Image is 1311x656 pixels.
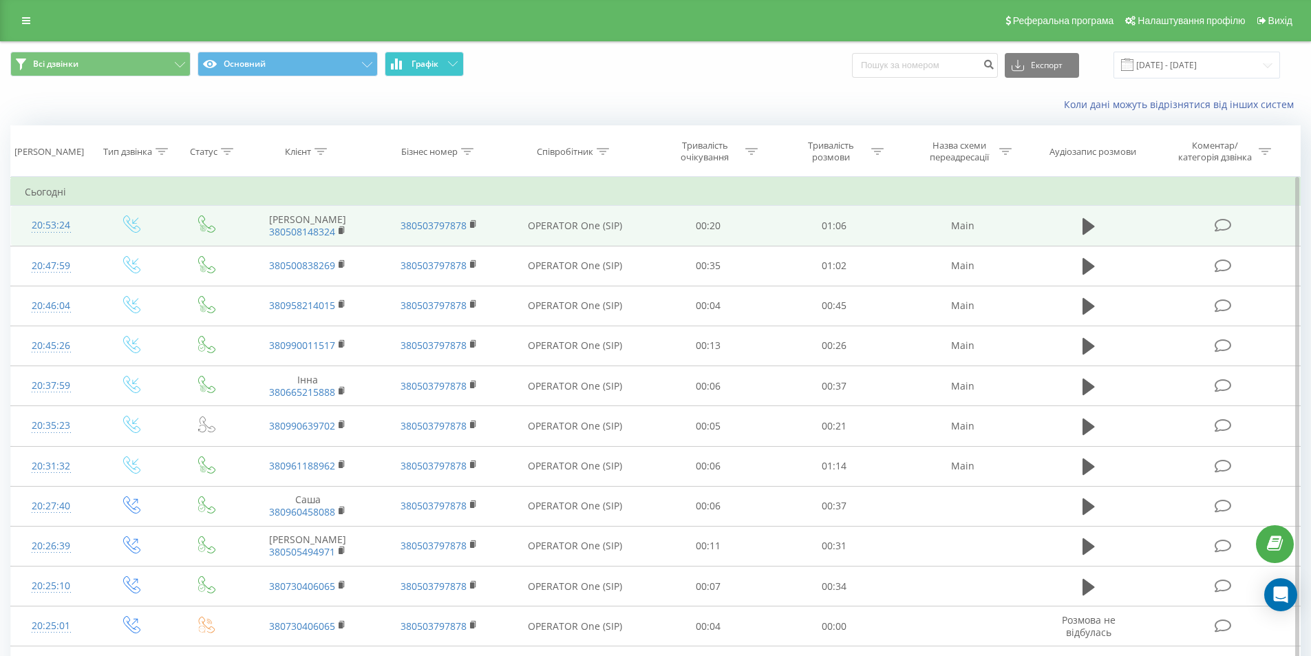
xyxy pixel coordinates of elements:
[33,59,78,70] span: Всі дзвінки
[269,339,335,352] a: 380990011517
[401,219,467,232] a: 380503797878
[504,246,646,286] td: OPERATOR One (SIP)
[537,146,593,158] div: Співробітник
[504,206,646,246] td: OPERATOR One (SIP)
[771,567,897,606] td: 00:34
[269,620,335,633] a: 380730406065
[897,326,1027,366] td: Main
[771,486,897,526] td: 00:37
[646,366,771,406] td: 00:06
[646,246,771,286] td: 00:35
[897,286,1027,326] td: Main
[401,259,467,272] a: 380503797878
[646,326,771,366] td: 00:13
[504,446,646,486] td: OPERATOR One (SIP)
[14,146,84,158] div: [PERSON_NAME]
[401,419,467,432] a: 380503797878
[504,286,646,326] td: OPERATOR One (SIP)
[1005,53,1079,78] button: Експорт
[646,206,771,246] td: 00:20
[1064,98,1301,111] a: Коли дані можуть відрізнятися вiд інших систем
[897,206,1027,246] td: Main
[401,379,467,392] a: 380503797878
[771,446,897,486] td: 01:14
[646,606,771,646] td: 00:04
[771,606,897,646] td: 00:00
[242,486,373,526] td: Саша
[269,419,335,432] a: 380990639702
[897,406,1027,446] td: Main
[897,246,1027,286] td: Main
[771,286,897,326] td: 00:45
[242,206,373,246] td: [PERSON_NAME]
[25,573,78,600] div: 20:25:10
[269,459,335,472] a: 380961188962
[1175,140,1255,163] div: Коментар/категорія дзвінка
[771,206,897,246] td: 01:06
[190,146,217,158] div: Статус
[646,286,771,326] td: 00:04
[922,140,996,163] div: Назва схеми переадресації
[25,212,78,239] div: 20:53:24
[269,505,335,518] a: 380960458088
[25,293,78,319] div: 20:46:04
[401,539,467,552] a: 380503797878
[504,406,646,446] td: OPERATOR One (SIP)
[412,59,438,69] span: Графік
[771,326,897,366] td: 00:26
[504,606,646,646] td: OPERATOR One (SIP)
[401,299,467,312] a: 380503797878
[25,533,78,560] div: 20:26:39
[646,526,771,566] td: 00:11
[771,406,897,446] td: 00:21
[646,406,771,446] td: 00:05
[198,52,378,76] button: Основний
[504,486,646,526] td: OPERATOR One (SIP)
[897,446,1027,486] td: Main
[401,459,467,472] a: 380503797878
[794,140,868,163] div: Тривалість розмови
[11,178,1301,206] td: Сьогодні
[1138,15,1245,26] span: Налаштування профілю
[504,567,646,606] td: OPERATOR One (SIP)
[1049,146,1136,158] div: Аудіозапис розмови
[269,259,335,272] a: 380500838269
[897,366,1027,406] td: Main
[25,372,78,399] div: 20:37:59
[269,225,335,238] a: 380508148324
[242,366,373,406] td: Інна
[771,526,897,566] td: 00:31
[771,366,897,406] td: 00:37
[25,613,78,639] div: 20:25:01
[269,545,335,558] a: 380505494971
[103,146,152,158] div: Тип дзвінка
[646,567,771,606] td: 00:07
[25,453,78,480] div: 20:31:32
[1062,613,1116,639] span: Розмова не відбулась
[401,499,467,512] a: 380503797878
[504,366,646,406] td: OPERATOR One (SIP)
[646,446,771,486] td: 00:06
[1264,578,1297,611] div: Open Intercom Messenger
[10,52,191,76] button: Всі дзвінки
[285,146,311,158] div: Клієнт
[269,385,335,399] a: 380665215888
[385,52,464,76] button: Графік
[25,332,78,359] div: 20:45:26
[25,493,78,520] div: 20:27:40
[1268,15,1292,26] span: Вихід
[1013,15,1114,26] span: Реферальна програма
[852,53,998,78] input: Пошук за номером
[401,339,467,352] a: 380503797878
[269,580,335,593] a: 380730406065
[401,580,467,593] a: 380503797878
[401,146,458,158] div: Бізнес номер
[25,412,78,439] div: 20:35:23
[504,326,646,366] td: OPERATOR One (SIP)
[269,299,335,312] a: 380958214015
[504,526,646,566] td: OPERATOR One (SIP)
[771,246,897,286] td: 01:02
[646,486,771,526] td: 00:06
[401,620,467,633] a: 380503797878
[242,526,373,566] td: [PERSON_NAME]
